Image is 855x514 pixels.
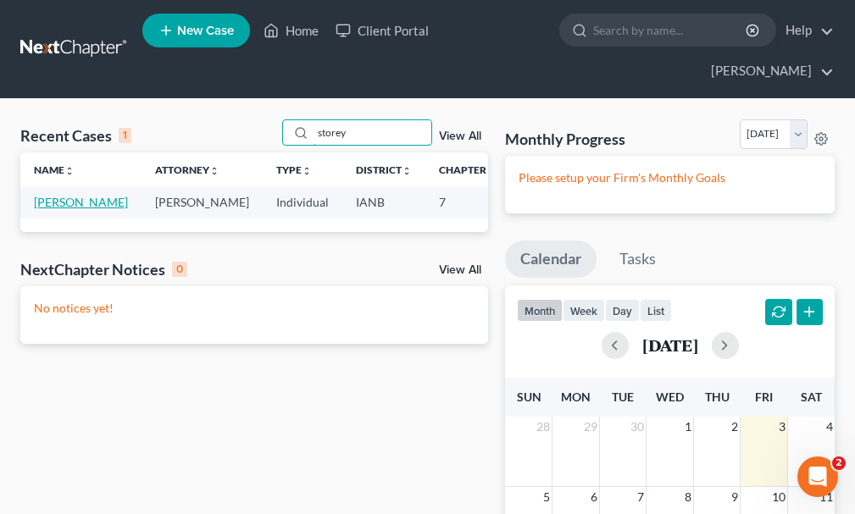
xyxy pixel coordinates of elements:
span: New Case [177,25,234,37]
p: No notices yet! [34,300,475,317]
span: 28 [535,417,552,437]
a: View All [439,130,481,142]
div: NextChapter Notices [20,259,187,279]
a: Nameunfold_more [34,163,75,176]
span: 29 [582,417,599,437]
span: Wed [656,390,684,404]
span: Sat [801,390,822,404]
h2: [DATE] [642,336,698,354]
button: week [563,299,605,322]
span: 2 [832,456,846,470]
a: [PERSON_NAME] [34,195,128,209]
a: Help [777,15,834,46]
i: unfold_more [302,166,312,176]
span: 5 [541,487,552,507]
div: Recent Cases [20,125,131,146]
a: Calendar [505,240,597,278]
span: 2 [730,417,740,437]
input: Search by name... [593,14,748,46]
div: 0 [172,262,187,277]
td: IANB [342,186,425,218]
a: Attorneyunfold_more [155,163,219,176]
span: 10 [770,487,787,507]
span: 4 [824,417,835,437]
a: Tasks [604,240,671,278]
span: 9 [730,487,740,507]
td: Individual [263,186,342,218]
span: Mon [561,390,591,404]
span: Sun [517,390,541,404]
span: 6 [589,487,599,507]
p: Please setup your Firm's Monthly Goals [519,169,821,186]
i: unfold_more [486,166,497,176]
div: 1 [119,128,131,143]
button: day [605,299,640,322]
button: list [640,299,672,322]
span: 3 [777,417,787,437]
span: 7 [636,487,646,507]
input: Search by name... [313,120,431,145]
i: unfold_more [402,166,412,176]
a: Client Portal [327,15,437,46]
button: month [517,299,563,322]
span: Tue [612,390,634,404]
td: 7 [425,186,510,218]
a: Districtunfold_more [356,163,412,176]
span: Thu [705,390,730,404]
a: Home [255,15,327,46]
a: View All [439,264,481,276]
a: Typeunfold_more [276,163,312,176]
span: Fri [755,390,773,404]
i: unfold_more [209,166,219,176]
span: 1 [683,417,693,437]
i: unfold_more [64,166,75,176]
a: Chapterunfold_more [439,163,497,176]
iframe: Intercom live chat [797,456,838,497]
a: [PERSON_NAME] [702,56,834,86]
span: 30 [629,417,646,437]
h3: Monthly Progress [505,129,625,149]
td: [PERSON_NAME] [142,186,263,218]
span: 8 [683,487,693,507]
